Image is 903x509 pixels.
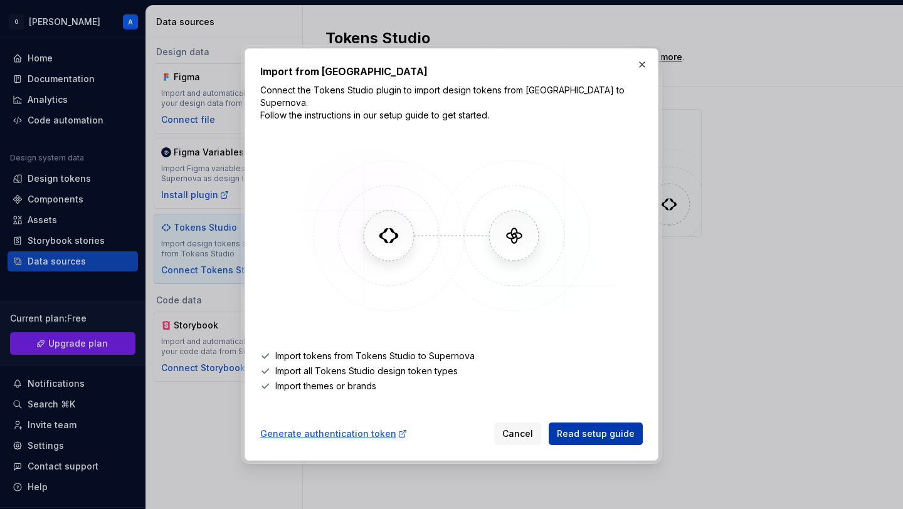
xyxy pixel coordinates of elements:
li: Import tokens from Tokens Studio to Supernova [260,350,643,362]
a: Generate authentication token [260,428,408,440]
button: Cancel [494,422,541,445]
span: Cancel [502,428,533,440]
h2: Import from [GEOGRAPHIC_DATA] [260,64,643,79]
p: Connect the Tokens Studio plugin to import design tokens from [GEOGRAPHIC_DATA] to Supernova. Fol... [260,84,643,122]
a: Read setup guide [549,422,643,445]
span: Read setup guide [557,428,635,440]
li: Import themes or brands [260,380,643,392]
li: Import all Tokens Studio design token types [260,365,643,377]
